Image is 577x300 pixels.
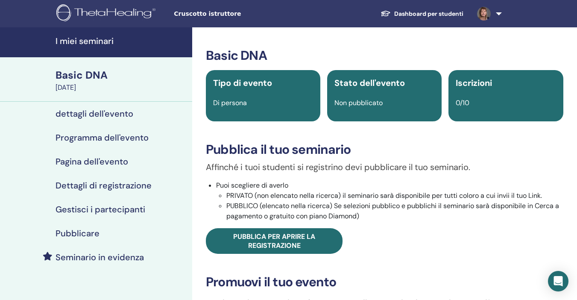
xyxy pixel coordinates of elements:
h4: Seminario in evidenza [56,252,144,262]
p: Affinché i tuoi studenti si registrino devi pubblicare il tuo seminario. [206,161,563,174]
h3: Basic DNA [206,48,563,63]
span: Tipo di evento [213,77,272,88]
li: PRIVATO (non elencato nella ricerca) il seminario sarà disponibile per tutti coloro a cui invii i... [226,191,563,201]
h4: Gestisci i partecipanti [56,204,145,215]
h3: Promuovi il tuo evento [206,274,563,290]
li: PUBBLICO (elencato nella ricerca) Se selezioni pubblico e pubblichi il seminario sarà disponibile... [226,201,563,221]
div: Open Intercom Messenger [548,271,568,291]
h4: dettagli dell'evento [56,109,133,119]
span: 0/10 [456,98,469,107]
h4: Dettagli di registrazione [56,180,152,191]
h4: Pagina dell'evento [56,156,128,167]
a: Dashboard per studenti [374,6,470,22]
a: Basic DNA[DATE] [50,68,192,93]
span: Iscrizioni [456,77,492,88]
h4: I miei seminari [56,36,187,46]
h3: Pubblica il tuo seminario [206,142,563,157]
span: Cruscotto istruttore [174,9,302,18]
img: graduation-cap-white.svg [381,10,391,17]
div: [DATE] [56,82,187,93]
a: Pubblica per aprire la registrazione [206,228,343,254]
img: logo.png [56,4,158,24]
li: Puoi scegliere di averlo [216,180,563,221]
h4: Pubblicare [56,228,100,238]
span: Non pubblicato [334,98,383,107]
span: Stato dell'evento [334,77,405,88]
img: default.jpg [477,7,491,21]
span: Di persona [213,98,247,107]
span: Pubblica per aprire la registrazione [233,232,315,250]
div: Basic DNA [56,68,187,82]
h4: Programma dell'evento [56,132,149,143]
